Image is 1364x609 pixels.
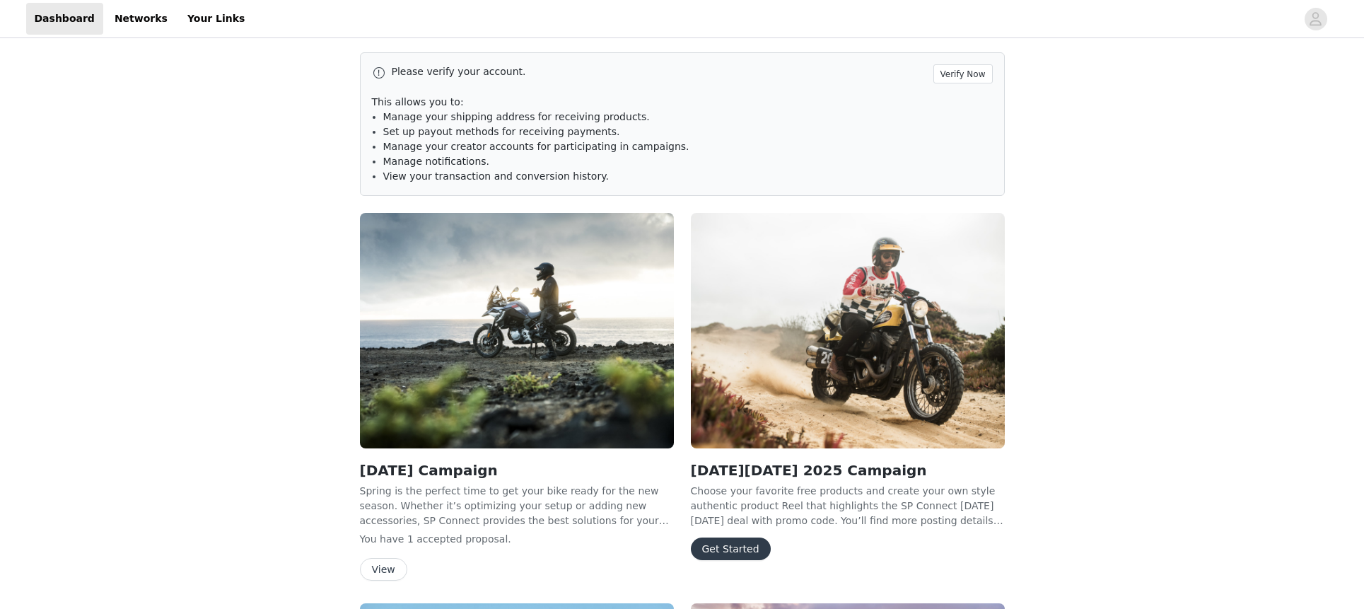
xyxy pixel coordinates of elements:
a: Networks [106,3,176,35]
a: View [360,564,407,575]
p: You have 1 accepted proposal . [360,532,674,547]
span: Manage notifications. [383,156,490,167]
img: SP Connect US [691,213,1005,448]
a: Dashboard [26,3,103,35]
button: Verify Now [933,64,993,83]
button: View [360,558,407,581]
p: This allows you to: [372,95,993,110]
p: Choose your favorite free products and create your own style authentic product Reel that highligh... [691,484,1005,526]
h2: [DATE][DATE] 2025 Campaign [691,460,1005,481]
span: Manage your creator accounts for participating in campaigns. [383,141,689,152]
button: Get Started [691,538,771,560]
img: SP Connect US [360,213,674,448]
p: Please verify your account. [392,64,928,79]
a: Your Links [179,3,254,35]
span: View your transaction and conversion history. [383,170,609,182]
span: Manage your shipping address for receiving products. [383,111,650,122]
p: Spring is the perfect time to get your bike ready for the new season. Whether it’s optimizing you... [360,484,674,526]
h2: [DATE] Campaign [360,460,674,481]
div: avatar [1309,8,1322,30]
span: Set up payout methods for receiving payments. [383,126,620,137]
